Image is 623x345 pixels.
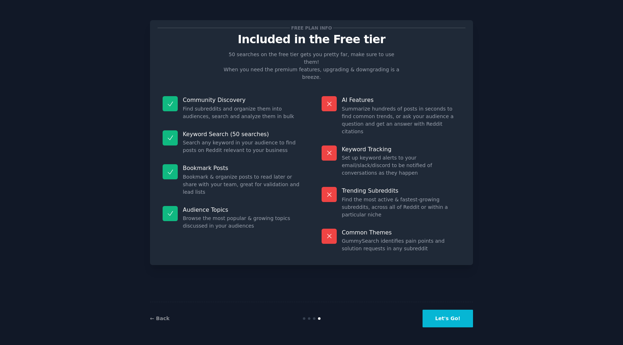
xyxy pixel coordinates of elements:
p: Common Themes [342,229,460,236]
dd: Find the most active & fastest-growing subreddits, across all of Reddit or within a particular niche [342,196,460,219]
p: Bookmark Posts [183,164,301,172]
dd: Set up keyword alerts to your email/slack/discord to be notified of conversations as they happen [342,154,460,177]
p: Trending Subreddits [342,187,460,194]
dd: GummySearch identifies pain points and solution requests in any subreddit [342,237,460,252]
p: Audience Topics [183,206,301,214]
p: Included in the Free tier [158,33,465,46]
p: AI Features [342,96,460,104]
dd: Search any keyword in your audience to find posts on Reddit relevant to your business [183,139,301,154]
dd: Bookmark & organize posts to read later or share with your team, great for validation and lead lists [183,173,301,196]
dd: Summarize hundreds of posts in seconds to find common trends, or ask your audience a question and... [342,105,460,135]
p: Community Discovery [183,96,301,104]
dd: Find subreddits and organize them into audiences, search and analyze them in bulk [183,105,301,120]
p: Keyword Tracking [342,145,460,153]
span: Free plan info [290,24,333,32]
p: 50 searches on the free tier gets you pretty far, make sure to use them! When you need the premiu... [221,51,402,81]
p: Keyword Search (50 searches) [183,130,301,138]
button: Let's Go! [423,310,473,327]
a: ← Back [150,315,169,321]
dd: Browse the most popular & growing topics discussed in your audiences [183,215,301,230]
